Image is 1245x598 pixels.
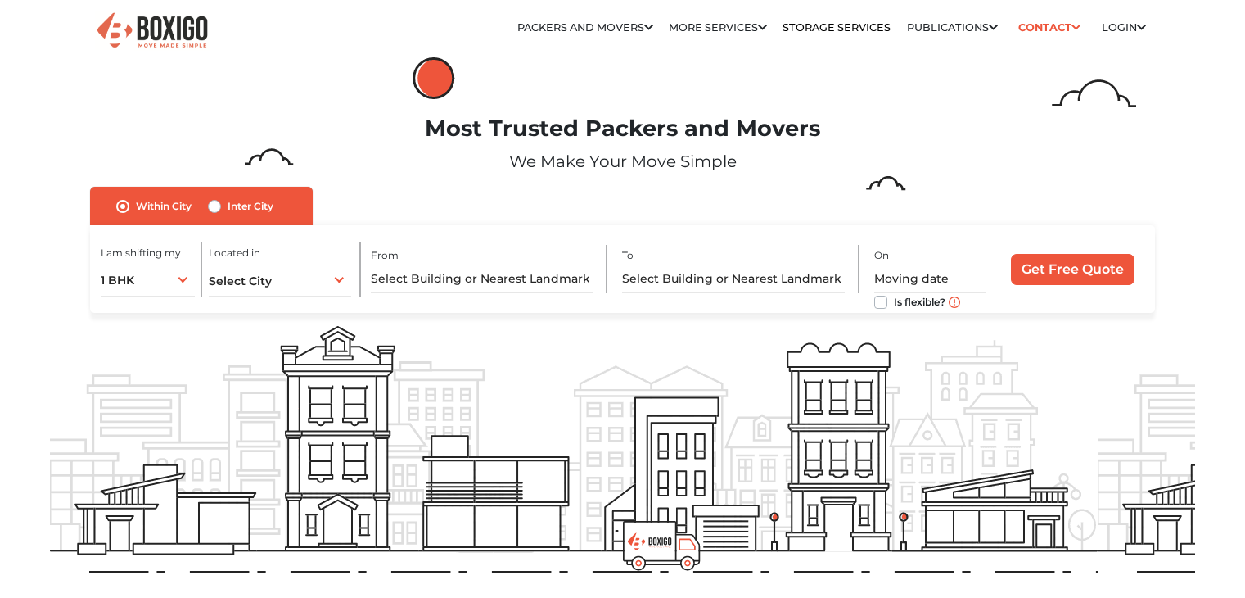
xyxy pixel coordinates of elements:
a: Storage Services [783,21,891,34]
label: Located in [209,246,260,260]
p: We Make Your Move Simple [50,149,1195,174]
label: Inter City [228,197,273,216]
span: 1 BHK [101,273,134,288]
label: I am shifting my [101,246,181,260]
input: Select Building or Nearest Landmark [371,265,593,293]
input: Get Free Quote [1011,254,1134,285]
img: boxigo_prackers_and_movers_truck [623,521,701,571]
label: From [371,248,399,263]
img: Boxigo [95,11,210,51]
label: To [622,248,634,263]
a: Packers and Movers [517,21,653,34]
a: More services [669,21,767,34]
a: Contact [1013,15,1086,40]
label: On [874,248,889,263]
label: Is flexible? [894,292,945,310]
img: move_date_info [949,297,960,308]
input: Moving date [874,265,986,293]
span: Select City [209,274,272,288]
a: Login [1102,21,1146,34]
a: Publications [907,21,998,34]
label: Within City [136,197,192,216]
input: Select Building or Nearest Landmark [622,265,845,293]
h1: Most Trusted Packers and Movers [50,116,1195,143]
